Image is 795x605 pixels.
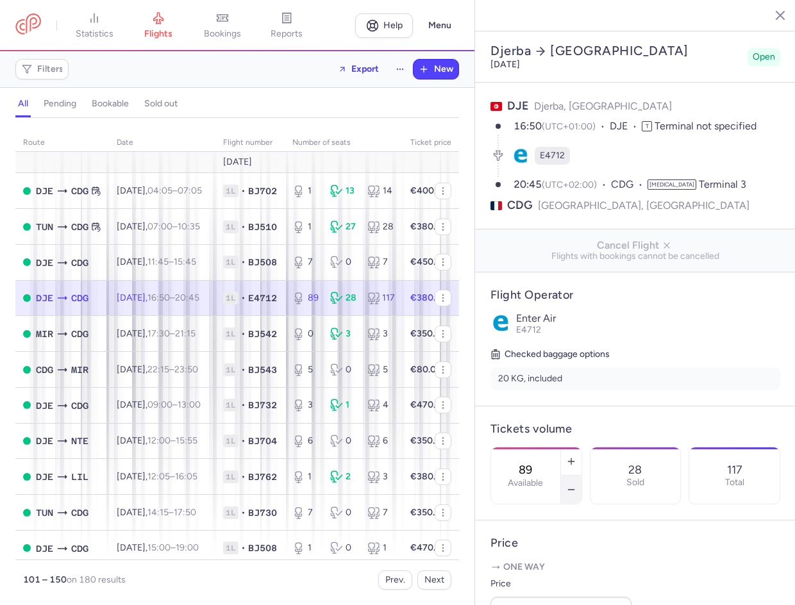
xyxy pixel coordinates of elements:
[542,179,597,190] span: (UTC+02:00)
[540,149,565,162] span: E4712
[292,363,320,376] div: 5
[330,542,358,554] div: 0
[403,133,459,153] th: Ticket price
[367,399,395,411] div: 4
[248,435,277,447] span: BJ704
[147,221,172,232] time: 07:00
[147,292,170,303] time: 16:50
[62,12,126,40] a: statistics
[367,327,395,340] div: 3
[36,470,53,484] span: Djerba-Zarzis, Djerba, Tunisia
[330,220,358,233] div: 27
[175,292,199,303] time: 20:45
[174,256,196,267] time: 15:45
[147,542,171,553] time: 15:00
[71,256,88,270] span: Charles De Gaulle, Paris, France
[434,64,453,74] span: New
[223,542,238,554] span: 1L
[223,327,238,340] span: 1L
[241,435,246,447] span: •
[147,471,170,482] time: 12:05
[71,399,88,413] span: Charles De Gaulle, Paris, France
[292,327,320,340] div: 0
[147,256,196,267] span: –
[292,220,320,233] div: 1
[147,185,172,196] time: 04:05
[117,471,197,482] span: [DATE],
[147,328,170,339] time: 17:30
[117,328,196,339] span: [DATE],
[542,121,596,132] span: (UTC+01:00)
[175,328,196,339] time: 21:15
[330,292,358,304] div: 28
[223,157,252,167] span: [DATE]
[292,506,320,519] div: 7
[223,185,238,197] span: 1L
[117,185,202,196] span: [DATE],
[36,434,53,448] span: Djerba-Zarzis, Djerba, Tunisia
[490,347,780,362] h5: Checked baggage options
[378,570,412,590] button: Prev.
[147,399,172,410] time: 09:00
[71,542,88,556] span: Charles De Gaulle, Paris, France
[36,542,53,556] span: Djerba-Zarzis, Djerba, Tunisia
[147,292,199,303] span: –
[648,179,696,190] span: [MEDICAL_DATA]
[507,99,529,113] span: DJE
[628,463,642,476] p: 28
[410,507,446,518] strong: €350.00
[147,328,196,339] span: –
[508,478,543,488] label: Available
[109,133,215,153] th: date
[147,221,200,232] span: –
[241,506,246,519] span: •
[147,185,202,196] span: –
[248,506,277,519] span: BJ730
[330,59,387,79] button: Export
[223,256,238,269] span: 1L
[367,292,395,304] div: 117
[36,327,53,341] span: Habib Bourguiba, Monastir, Tunisia
[176,542,199,553] time: 19:00
[485,251,785,261] span: Flights with bookings cannot be cancelled
[223,399,238,411] span: 1L
[421,13,459,38] button: Menu
[144,28,172,40] span: flights
[248,399,277,411] span: BJ732
[490,59,520,70] time: [DATE]
[18,98,28,110] h4: all
[23,258,31,266] span: OPEN
[36,220,53,234] span: Carthage, Tunis, Tunisia
[241,542,246,554] span: •
[367,506,395,519] div: 7
[367,542,395,554] div: 1
[16,60,68,79] button: Filters
[292,435,320,447] div: 6
[351,64,379,74] span: Export
[23,187,31,195] span: OPEN
[255,12,319,40] a: reports
[241,470,246,483] span: •
[383,21,403,30] span: Help
[626,477,644,488] p: Sold
[514,178,542,190] time: 20:45
[36,399,53,413] span: Djerba-Zarzis, Djerba, Tunisia
[241,399,246,411] span: •
[410,256,447,267] strong: €450.00
[490,536,780,551] h4: Price
[330,399,358,411] div: 1
[71,220,88,234] span: CDG
[292,399,320,411] div: 3
[241,185,246,197] span: •
[414,60,458,79] button: New
[330,256,358,269] div: 0
[147,399,201,410] span: –
[490,288,780,302] h4: Flight Operator
[241,363,246,376] span: •
[490,43,742,59] h2: Djerba [GEOGRAPHIC_DATA]
[410,292,447,303] strong: €380.00
[36,184,53,198] span: Djerba-Zarzis, Djerba, Tunisia
[753,51,775,63] span: Open
[147,507,196,518] span: –
[248,292,277,304] span: E4712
